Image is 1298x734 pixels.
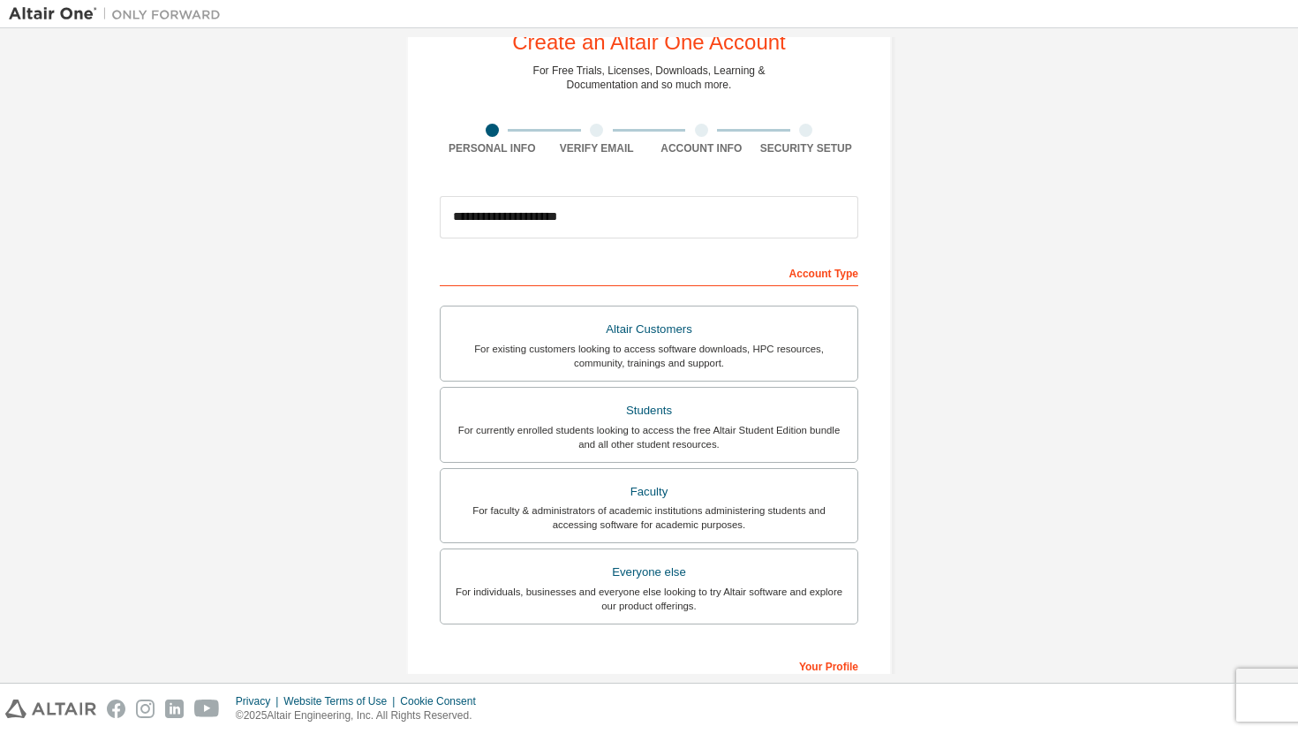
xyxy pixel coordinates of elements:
div: For currently enrolled students looking to access the free Altair Student Edition bundle and all ... [451,423,847,451]
div: For existing customers looking to access software downloads, HPC resources, community, trainings ... [451,342,847,370]
div: Everyone else [451,560,847,585]
div: Students [451,398,847,423]
div: Create an Altair One Account [512,32,786,53]
img: facebook.svg [107,700,125,718]
div: Privacy [236,694,283,708]
img: instagram.svg [136,700,155,718]
div: Altair Customers [451,317,847,342]
div: Personal Info [440,141,545,155]
img: youtube.svg [194,700,220,718]
img: Altair One [9,5,230,23]
div: Your Profile [440,651,858,679]
div: Faculty [451,480,847,504]
p: © 2025 Altair Engineering, Inc. All Rights Reserved. [236,708,487,723]
img: altair_logo.svg [5,700,96,718]
div: For Free Trials, Licenses, Downloads, Learning & Documentation and so much more. [533,64,766,92]
img: linkedin.svg [165,700,184,718]
div: For individuals, businesses and everyone else looking to try Altair software and explore our prod... [451,585,847,613]
div: Website Terms of Use [283,694,400,708]
div: Verify Email [545,141,650,155]
div: Account Type [440,258,858,286]
div: Security Setup [754,141,859,155]
div: For faculty & administrators of academic institutions administering students and accessing softwa... [451,503,847,532]
div: Account Info [649,141,754,155]
div: Cookie Consent [400,694,486,708]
